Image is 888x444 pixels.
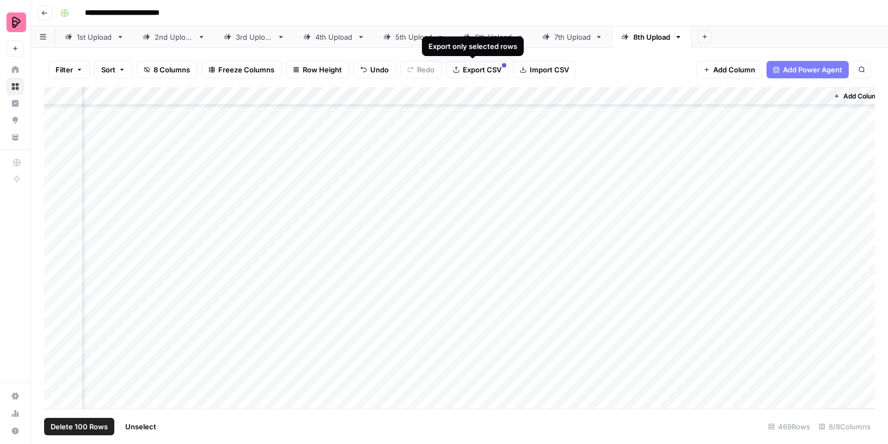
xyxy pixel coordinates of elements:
[218,64,274,75] span: Freeze Columns
[395,32,432,42] div: 5th Upload
[286,61,349,78] button: Row Height
[843,91,881,101] span: Add Column
[48,61,90,78] button: Filter
[814,418,875,435] div: 8/8 Columns
[7,9,24,36] button: Workspace: Preply
[7,405,24,422] a: Usage
[7,13,26,32] img: Preply Logo
[446,61,509,78] button: Export CSV
[201,61,281,78] button: Freeze Columns
[829,89,886,103] button: Add Column
[155,32,193,42] div: 2nd Upload
[7,387,24,405] a: Settings
[554,32,591,42] div: 7th Upload
[633,32,670,42] div: 8th Upload
[475,32,512,42] div: 6th Upload
[513,61,576,78] button: Import CSV
[454,26,533,48] a: 6th Upload
[154,64,190,75] span: 8 Columns
[7,422,24,440] button: Help + Support
[137,61,197,78] button: 8 Columns
[713,64,755,75] span: Add Column
[417,64,434,75] span: Redo
[119,418,163,435] button: Unselect
[370,64,389,75] span: Undo
[303,64,342,75] span: Row Height
[7,95,24,112] a: Insights
[215,26,294,48] a: 3rd Upload
[7,128,24,146] a: Your Data
[764,418,814,435] div: 469 Rows
[101,64,115,75] span: Sort
[44,418,114,435] button: Delete 100 Rows
[7,112,24,129] a: Opportunities
[315,32,353,42] div: 4th Upload
[767,61,849,78] button: Add Power Agent
[56,64,73,75] span: Filter
[463,64,501,75] span: Export CSV
[294,26,374,48] a: 4th Upload
[400,61,442,78] button: Redo
[51,421,108,432] span: Delete 100 Rows
[530,64,569,75] span: Import CSV
[612,26,691,48] a: 8th Upload
[125,421,156,432] span: Unselect
[56,26,133,48] a: 1st Upload
[133,26,215,48] a: 2nd Upload
[696,61,762,78] button: Add Column
[7,78,24,95] a: Browse
[428,41,517,52] div: Export only selected rows
[374,26,454,48] a: 5th Upload
[94,61,132,78] button: Sort
[353,61,396,78] button: Undo
[783,64,842,75] span: Add Power Agent
[7,61,24,78] a: Home
[236,32,273,42] div: 3rd Upload
[77,32,112,42] div: 1st Upload
[533,26,612,48] a: 7th Upload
